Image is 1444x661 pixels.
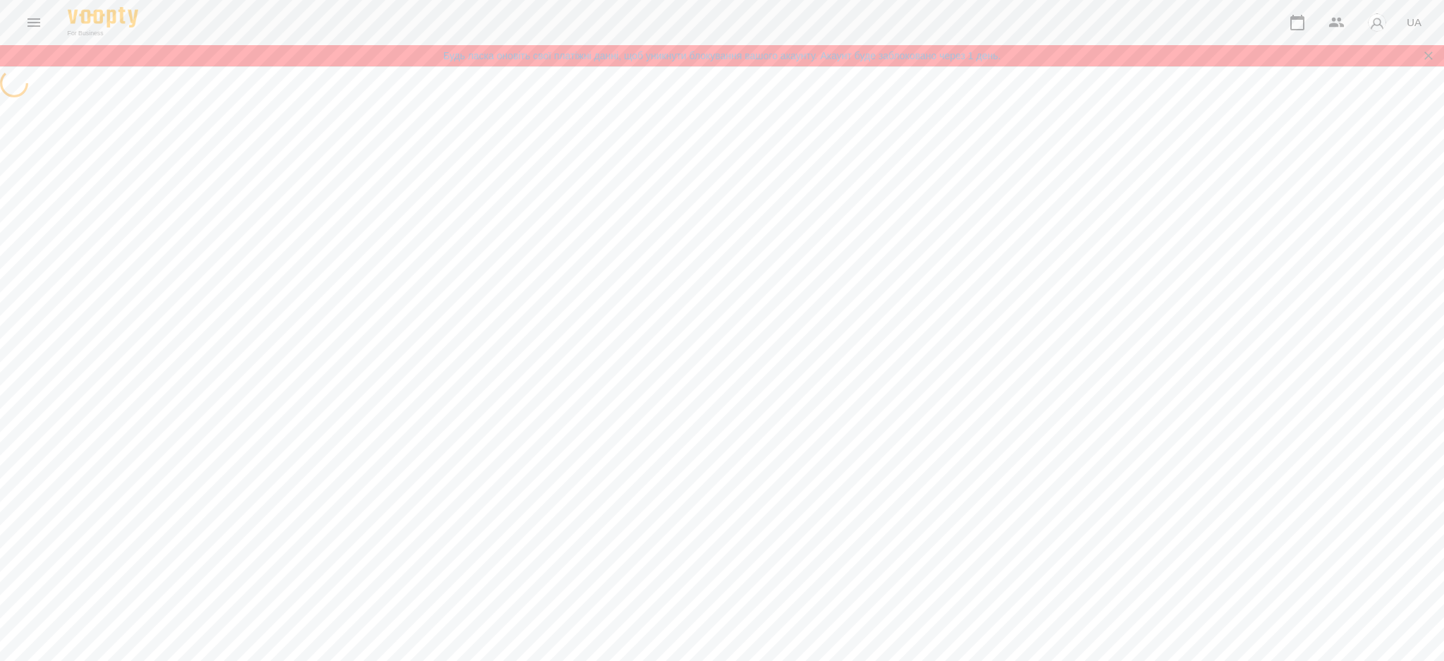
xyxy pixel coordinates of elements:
img: avatar_s.png [1367,13,1387,32]
button: Menu [17,6,51,40]
button: Закрити сповіщення [1419,46,1438,66]
span: UA [1407,15,1421,30]
a: Будь ласка оновіть свої платіжні данні, щоб уникнути блокування вашого акаунту. Акаунт буде забло... [443,49,1001,63]
button: UA [1401,9,1427,35]
span: For Business [68,29,138,38]
img: Voopty Logo [68,7,138,28]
